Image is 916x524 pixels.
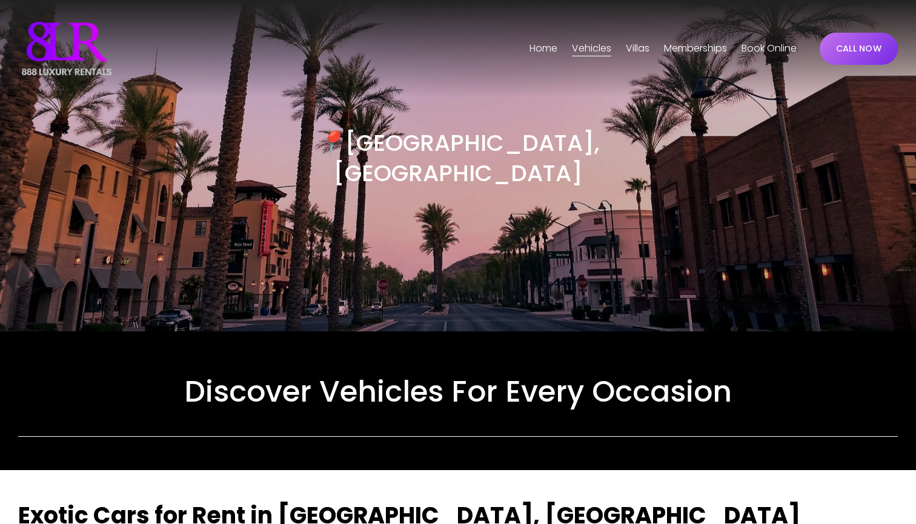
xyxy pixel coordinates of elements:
[664,39,727,58] a: Memberships
[626,40,649,58] span: Villas
[316,127,345,159] em: 📍
[238,128,678,189] h3: [GEOGRAPHIC_DATA], [GEOGRAPHIC_DATA]
[18,373,898,411] h2: Discover Vehicles For Every Occasion
[572,40,611,58] span: Vehicles
[742,39,797,58] a: Book Online
[820,33,898,65] a: CALL NOW
[18,18,115,79] img: Luxury Car &amp; Home Rentals For Every Occasion
[626,39,649,58] a: folder dropdown
[529,39,557,58] a: Home
[572,39,611,58] a: folder dropdown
